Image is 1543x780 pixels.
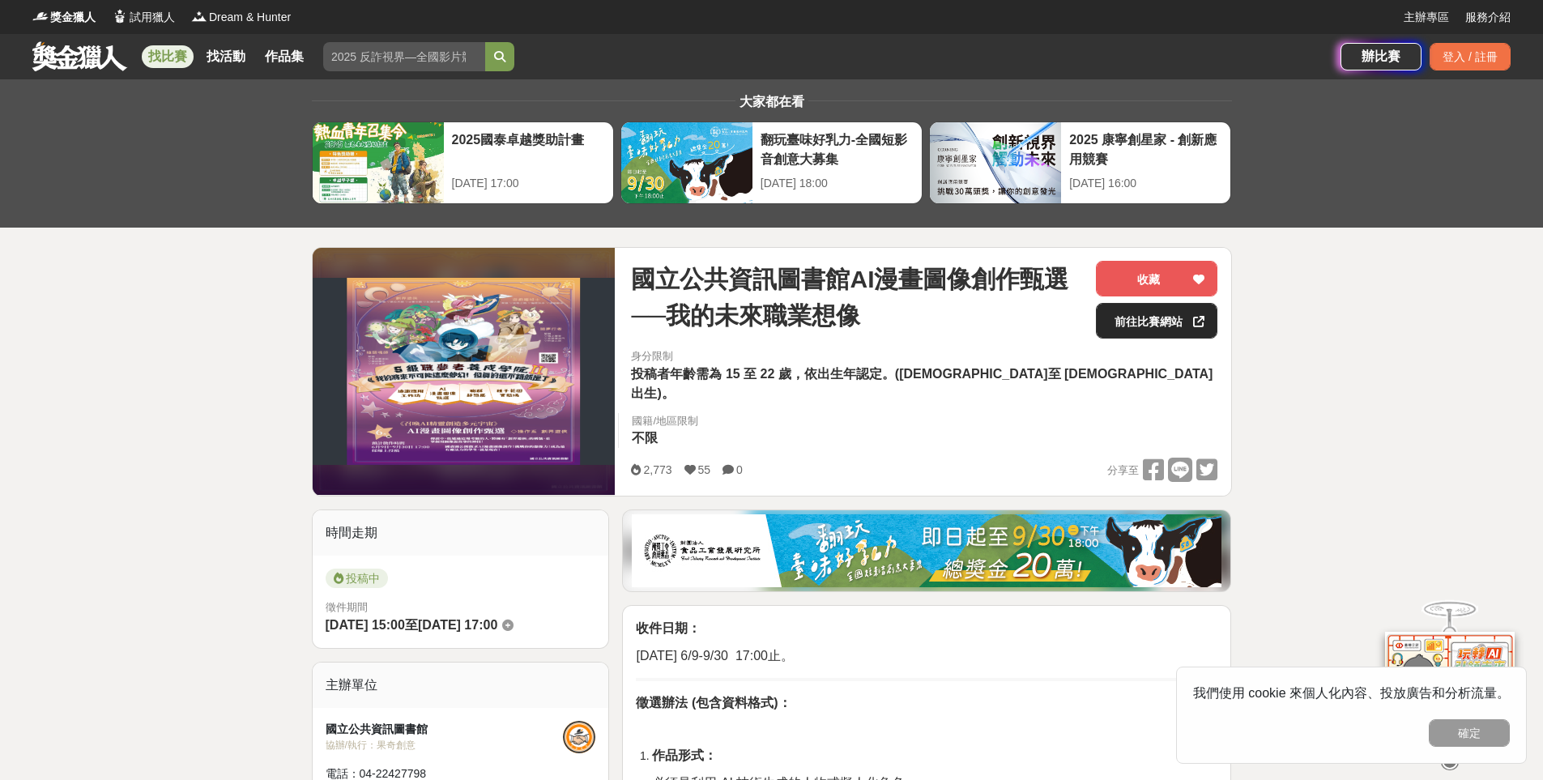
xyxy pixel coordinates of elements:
a: Logo試用獵人 [112,9,175,26]
span: 國立公共資訊圖書館AI漫畫圖像創作甄選──我的未來職業想像 [631,261,1083,334]
img: 1c81a89c-c1b3-4fd6-9c6e-7d29d79abef5.jpg [632,514,1221,587]
button: 確定 [1429,719,1510,747]
span: 不限 [632,431,658,445]
span: Dream & Hunter [209,9,291,26]
a: 2025 康寧創星家 - 創新應用競賽[DATE] 16:00 [929,121,1231,204]
div: [DATE] 18:00 [761,175,914,192]
span: 我們使用 cookie 來個人化內容、投放廣告和分析流量。 [1193,686,1510,700]
span: [DATE] 17:00 [418,618,497,632]
a: Logo獎金獵人 [32,9,96,26]
span: [DATE] 15:00 [326,618,405,632]
span: 至 [405,618,418,632]
span: 0 [736,463,743,476]
div: 時間走期 [313,510,609,556]
a: 前往比賽網站 [1096,303,1217,339]
span: 大家都在看 [735,95,808,109]
img: Cover Image [313,278,616,465]
a: 2025國泰卓越獎助計畫[DATE] 17:00 [312,121,614,204]
div: 身分限制 [631,348,1217,364]
strong: 作品形式： [652,748,717,762]
img: d2146d9a-e6f6-4337-9592-8cefde37ba6b.png [1385,630,1515,738]
a: 作品集 [258,45,310,68]
a: 找比賽 [142,45,194,68]
div: [DATE] 17:00 [452,175,605,192]
img: Logo [32,8,49,24]
img: Logo [191,8,207,24]
div: 國籍/地區限制 [632,413,698,429]
div: 登入 / 註冊 [1430,43,1511,70]
div: 2025 康寧創星家 - 創新應用競賽 [1069,130,1222,167]
img: Logo [112,8,128,24]
span: 投稿中 [326,569,388,588]
span: 投稿者年齡需為 15 至 22 歲，依出生年認定。([DEMOGRAPHIC_DATA]至 [DEMOGRAPHIC_DATA] 出生)。 [631,367,1213,400]
span: 徵件期間 [326,601,368,613]
span: 分享至 [1107,458,1139,483]
a: 服務介紹 [1465,9,1511,26]
span: [DATE] 6/9-9/30 17:00止。 [636,649,793,663]
input: 2025 反詐視界—全國影片競賽 [323,42,485,71]
button: 收藏 [1096,261,1217,296]
strong: 徵選辦法 (包含資料格式)： [636,696,791,710]
div: 國立公共資訊圖書館 [326,721,564,738]
a: 辦比賽 [1341,43,1422,70]
div: 翻玩臺味好乳力-全國短影音創意大募集 [761,130,914,167]
span: 試用獵人 [130,9,175,26]
span: 55 [698,463,711,476]
a: 翻玩臺味好乳力-全國短影音創意大募集[DATE] 18:00 [620,121,923,204]
span: 獎金獵人 [50,9,96,26]
span: 2,773 [643,463,671,476]
div: 協辦/執行： 果奇創意 [326,738,564,752]
div: [DATE] 16:00 [1069,175,1222,192]
div: 主辦單位 [313,663,609,708]
div: 2025國泰卓越獎助計畫 [452,130,605,167]
a: 找活動 [200,45,252,68]
a: LogoDream & Hunter [191,9,291,26]
strong: 收件日期： [636,621,701,635]
a: 主辦專區 [1404,9,1449,26]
